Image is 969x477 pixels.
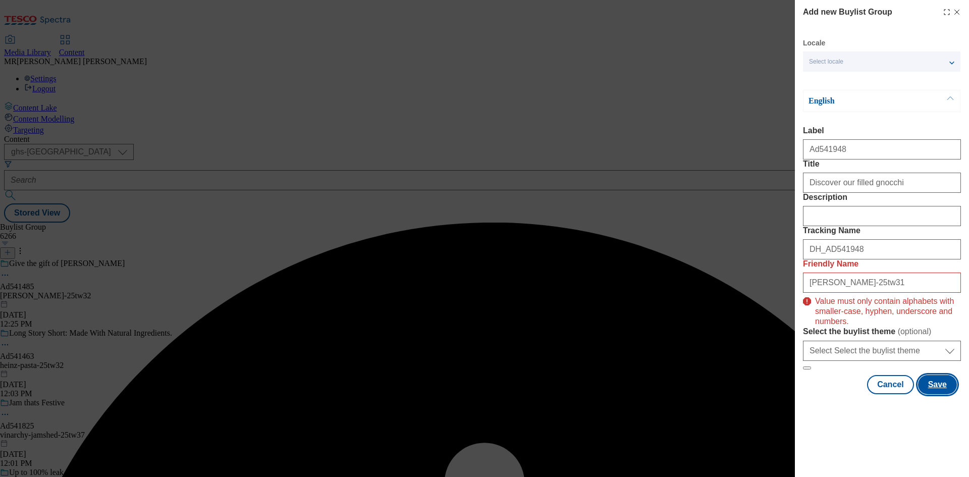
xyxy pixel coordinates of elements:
[803,40,825,46] label: Locale
[803,173,961,193] input: Enter Title
[803,239,961,259] input: Enter Tracking Name
[803,273,961,293] input: Enter Friendly Name
[803,206,961,226] input: Enter Description
[803,126,961,135] label: Label
[803,139,961,160] input: Enter Label
[803,160,961,169] label: Title
[803,51,960,72] button: Select locale
[867,375,913,394] button: Cancel
[803,6,892,18] h4: Add new Buylist Group
[918,375,957,394] button: Save
[898,327,932,336] span: ( optional )
[803,193,961,202] label: Description
[803,259,961,269] label: Friendly Name
[803,226,961,235] label: Tracking Name
[803,327,961,337] label: Select the buylist theme
[809,96,914,106] p: English
[809,58,843,66] span: Select locale
[815,292,961,327] p: Value must only contain alphabets with smaller-case, hyphen, underscore and numbers.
